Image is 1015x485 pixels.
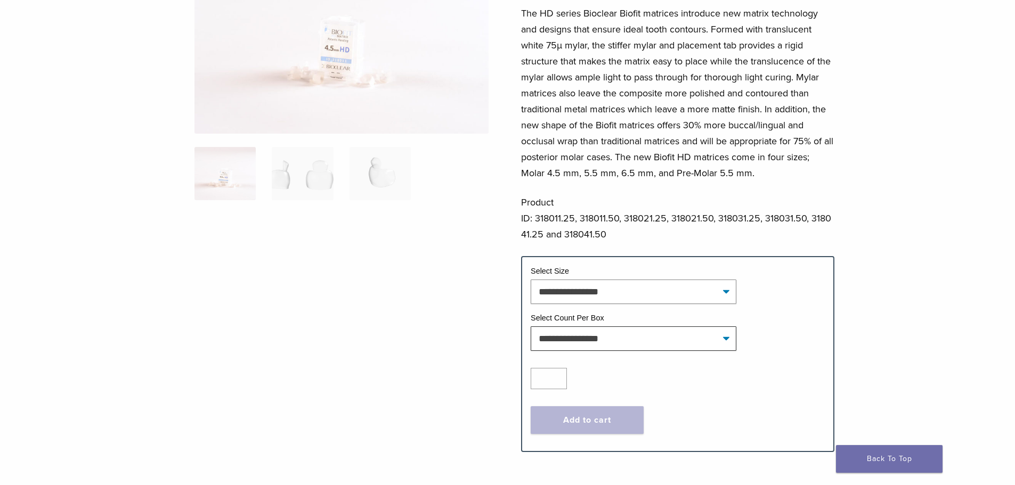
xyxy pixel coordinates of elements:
label: Select Count Per Box [531,314,604,322]
img: Biofit HD Series - Image 3 [350,147,411,200]
p: Product ID: 318011.25, 318011.50, 318021.25, 318021.50, 318031.25, 318031.50, 318041.25 and 31804... [521,194,834,242]
a: Back To Top [836,445,943,473]
button: Add to cart [531,406,644,434]
p: The HD series Bioclear Biofit matrices introduce new matrix technology and designs that ensure id... [521,5,834,181]
img: Posterior-Biofit-HD-Series-Matrices-324x324.jpg [194,147,256,200]
img: Biofit HD Series - Image 2 [272,147,333,200]
label: Select Size [531,267,569,275]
